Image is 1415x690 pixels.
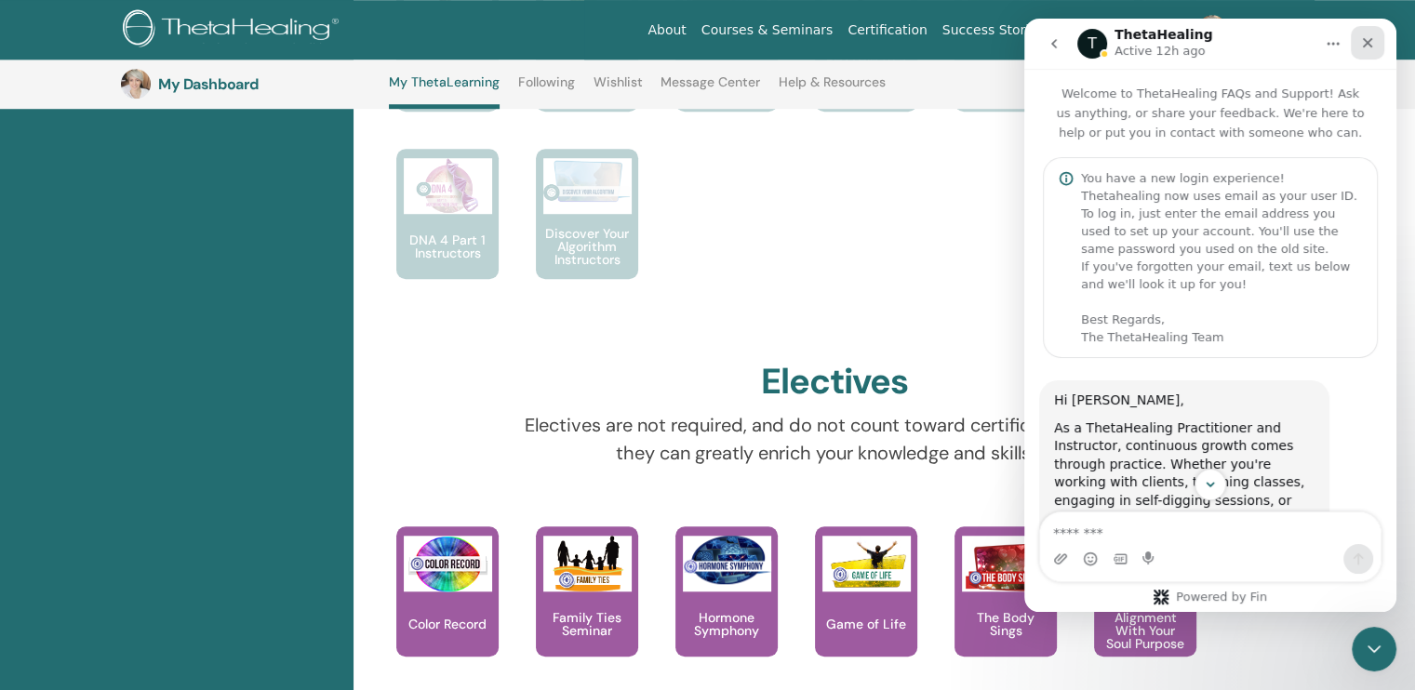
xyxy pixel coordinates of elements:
[396,233,499,259] p: DNA 4 Part 1 Instructors
[543,158,632,203] img: Discover Your Algorithm Instructors
[694,13,841,47] a: Courses & Seminars
[1352,627,1396,671] iframe: To enrich screen reader interactions, please activate Accessibility in Grammarly extension settings
[518,74,575,104] a: Following
[779,74,886,104] a: Help & Resources
[536,227,638,266] p: Discover Your Algorithm Instructors
[1197,15,1227,45] img: default.jpg
[536,149,638,316] a: Discover Your Algorithm Instructors Discover Your Algorithm Instructors
[954,611,1057,637] p: The Body Sings
[404,536,492,591] img: Color Record
[822,536,911,591] img: Game of Life
[962,536,1050,591] img: The Body Sings
[404,158,492,214] img: DNA 4 Part 1 Instructors
[640,13,693,47] a: About
[761,361,908,404] h2: Electives
[819,617,914,630] p: Game of Life
[536,611,638,637] p: Family Ties Seminar
[123,9,345,51] img: logo.png
[594,74,643,104] a: Wishlist
[1051,13,1133,47] a: Resources
[1024,19,1396,612] iframe: To enrich screen reader interactions, please activate Accessibility in Grammarly extension settings
[543,536,632,591] img: Family Ties Seminar
[401,617,494,630] p: Color Record
[396,149,499,316] a: DNA 4 Part 1 Instructors DNA 4 Part 1 Instructors
[935,13,1051,47] a: Success Stories
[675,611,778,637] p: Hormone Symphony
[661,74,760,104] a: Message Center
[683,536,771,585] img: Hormone Symphony
[121,69,151,99] img: default.jpg
[1133,13,1182,47] a: Store
[840,13,934,47] a: Certification
[389,74,500,109] a: My ThetaLearning
[1094,598,1196,650] p: True Alignment With Your Soul Purpose
[158,75,344,93] h3: My Dashboard
[509,411,1160,467] p: Electives are not required, and do not count toward certification, though they can greatly enrich...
